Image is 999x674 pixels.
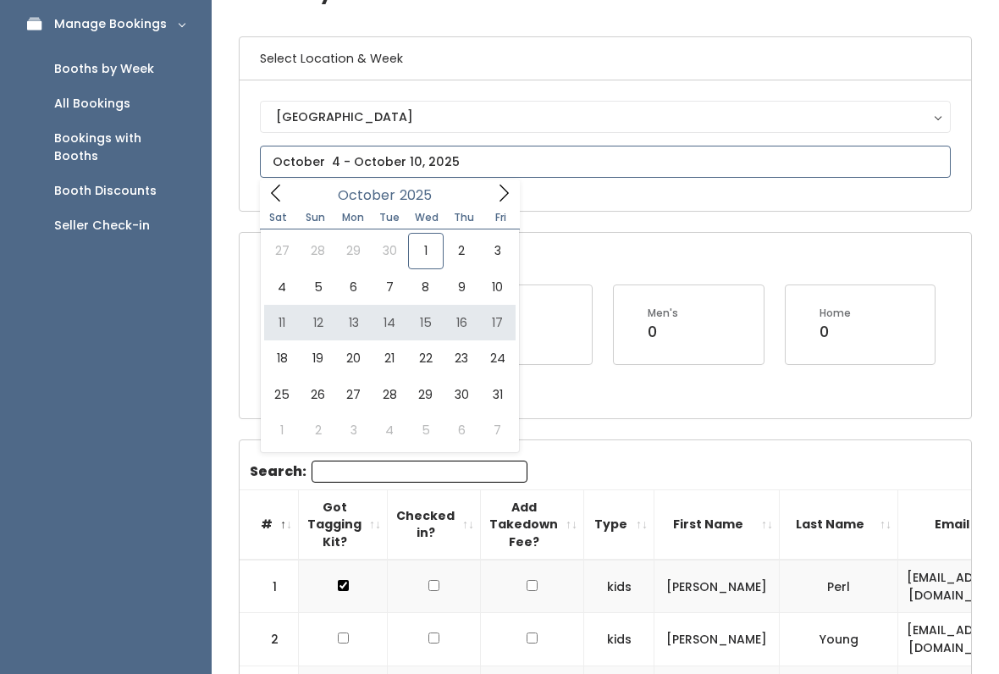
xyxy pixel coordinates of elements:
[264,233,300,268] span: September 27, 2025
[408,213,445,223] span: Wed
[336,305,372,340] span: October 13, 2025
[54,15,167,33] div: Manage Bookings
[444,377,479,412] span: October 30, 2025
[483,213,520,223] span: Fri
[444,269,479,305] span: October 9, 2025
[479,269,515,305] span: October 10, 2025
[654,560,780,613] td: [PERSON_NAME]
[300,377,335,412] span: October 26, 2025
[299,489,388,560] th: Got Tagging Kit?: activate to sort column ascending
[780,613,898,666] td: Young
[300,233,335,268] span: September 28, 2025
[260,101,951,133] button: [GEOGRAPHIC_DATA]
[584,489,654,560] th: Type: activate to sort column ascending
[300,340,335,376] span: October 19, 2025
[240,613,299,666] td: 2
[654,489,780,560] th: First Name: activate to sort column ascending
[300,305,335,340] span: October 12, 2025
[250,461,527,483] label: Search:
[260,213,297,223] span: Sat
[336,377,372,412] span: October 27, 2025
[444,412,479,448] span: November 6, 2025
[372,233,407,268] span: September 30, 2025
[820,306,851,321] div: Home
[584,560,654,613] td: kids
[820,321,851,343] div: 0
[408,412,444,448] span: November 5, 2025
[654,613,780,666] td: [PERSON_NAME]
[479,340,515,376] span: October 24, 2025
[338,189,395,202] span: October
[54,60,154,78] div: Booths by Week
[240,37,971,80] h6: Select Location & Week
[336,412,372,448] span: November 3, 2025
[408,269,444,305] span: October 8, 2025
[260,146,951,178] input: October 4 - October 10, 2025
[780,560,898,613] td: Perl
[395,185,446,206] input: Year
[300,412,335,448] span: November 2, 2025
[300,269,335,305] span: October 5, 2025
[336,340,372,376] span: October 20, 2025
[264,305,300,340] span: October 11, 2025
[336,233,372,268] span: September 29, 2025
[264,412,300,448] span: November 1, 2025
[408,233,444,268] span: October 1, 2025
[479,233,515,268] span: October 3, 2025
[408,340,444,376] span: October 22, 2025
[240,489,299,560] th: #: activate to sort column descending
[408,305,444,340] span: October 15, 2025
[388,489,481,560] th: Checked in?: activate to sort column ascending
[371,213,408,223] span: Tue
[444,305,479,340] span: October 16, 2025
[648,306,678,321] div: Men's
[648,321,678,343] div: 0
[54,130,185,165] div: Bookings with Booths
[264,269,300,305] span: October 4, 2025
[264,340,300,376] span: October 18, 2025
[445,213,483,223] span: Thu
[444,233,479,268] span: October 2, 2025
[780,489,898,560] th: Last Name: activate to sort column ascending
[479,305,515,340] span: October 17, 2025
[336,269,372,305] span: October 6, 2025
[372,377,407,412] span: October 28, 2025
[312,461,527,483] input: Search:
[372,340,407,376] span: October 21, 2025
[54,95,130,113] div: All Bookings
[240,560,299,613] td: 1
[444,340,479,376] span: October 23, 2025
[479,412,515,448] span: November 7, 2025
[276,108,935,126] div: [GEOGRAPHIC_DATA]
[372,269,407,305] span: October 7, 2025
[584,613,654,666] td: kids
[408,377,444,412] span: October 29, 2025
[372,305,407,340] span: October 14, 2025
[297,213,334,223] span: Sun
[54,217,150,235] div: Seller Check-in
[479,377,515,412] span: October 31, 2025
[334,213,372,223] span: Mon
[372,412,407,448] span: November 4, 2025
[264,377,300,412] span: October 25, 2025
[54,182,157,200] div: Booth Discounts
[481,489,584,560] th: Add Takedown Fee?: activate to sort column ascending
